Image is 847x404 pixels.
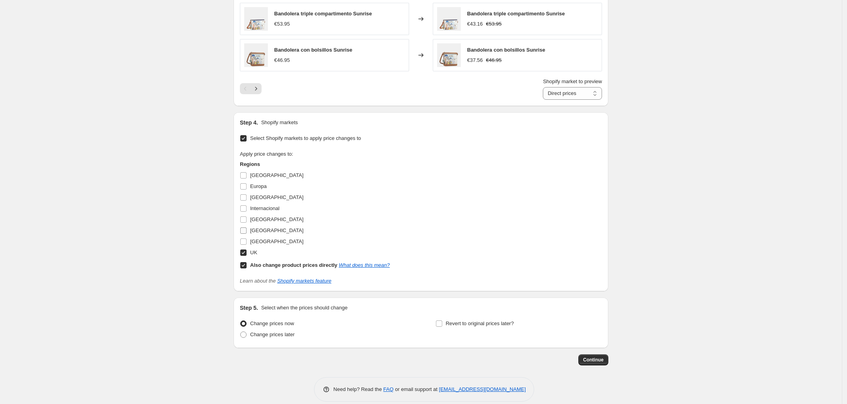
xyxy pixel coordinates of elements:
[240,304,258,312] h2: Step 5.
[250,320,294,326] span: Change prices now
[467,56,483,64] div: €37.56
[240,119,258,127] h2: Step 4.
[437,43,461,67] img: 34743-069_2_80x.jpg
[437,7,461,31] img: 34743-174_2_80x.jpg
[250,216,303,222] span: [GEOGRAPHIC_DATA]
[251,83,262,94] button: Next
[274,11,372,17] span: Bandolera triple compartimento Sunrise
[240,151,293,157] span: Apply price changes to:
[261,304,348,312] p: Select when the prices should change
[250,172,303,178] span: [GEOGRAPHIC_DATA]
[543,78,602,84] span: Shopify market to preview
[274,47,352,53] span: Bandolera con bolsillos Sunrise
[250,135,361,141] span: Select Shopify markets to apply price changes to
[583,357,604,363] span: Continue
[250,205,279,211] span: Internacional
[394,386,439,392] span: or email support at
[467,20,483,28] div: €43.16
[240,160,390,168] h3: Regions
[446,320,514,326] span: Revert to original prices later?
[244,7,268,31] img: 34743-174_2_80x.jpg
[250,227,303,233] span: [GEOGRAPHIC_DATA]
[250,249,257,255] span: UK
[240,278,331,284] i: Learn about the
[250,183,267,189] span: Europa
[339,262,390,268] a: What does this mean?
[467,11,565,17] span: Bandolera triple compartimento Sunrise
[333,386,383,392] span: Need help? Read the
[240,83,262,94] nav: Pagination
[277,278,331,284] a: Shopify markets feature
[250,331,295,337] span: Change prices later
[578,354,608,365] button: Continue
[486,20,502,28] strike: €53.95
[250,262,337,268] b: Also change product prices directly
[274,56,290,64] div: €46.95
[274,20,290,28] div: €53.95
[250,194,303,200] span: [GEOGRAPHIC_DATA]
[261,119,298,127] p: Shopify markets
[383,386,394,392] a: FAQ
[250,238,303,244] span: [GEOGRAPHIC_DATA]
[244,43,268,67] img: 34743-069_2_80x.jpg
[486,56,502,64] strike: €46.95
[467,47,545,53] span: Bandolera con bolsillos Sunrise
[439,386,526,392] a: [EMAIL_ADDRESS][DOMAIN_NAME]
